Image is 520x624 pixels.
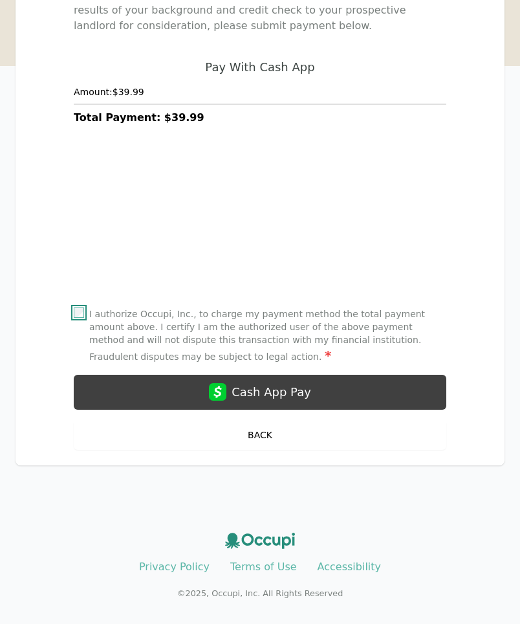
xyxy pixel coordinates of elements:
div: Cash App Pay [232,383,311,401]
small: © 2025 , Occupi, Inc. All Rights Reserved [177,588,343,598]
label: I authorize Occupi, Inc., to charge my payment method the total payment amount above. I certify I... [89,307,446,364]
h4: Amount: $39.99 [74,85,446,98]
button: Back [74,420,446,450]
h2: Pay With Cash App [205,60,314,75]
button: Cash App Pay [74,375,446,410]
a: Accessibility [318,561,381,573]
iframe: Secure payment input frame [71,144,449,295]
h3: Total Payment: $39.99 [74,110,446,126]
a: Terms of Use [230,561,297,573]
a: Privacy Policy [139,561,210,573]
